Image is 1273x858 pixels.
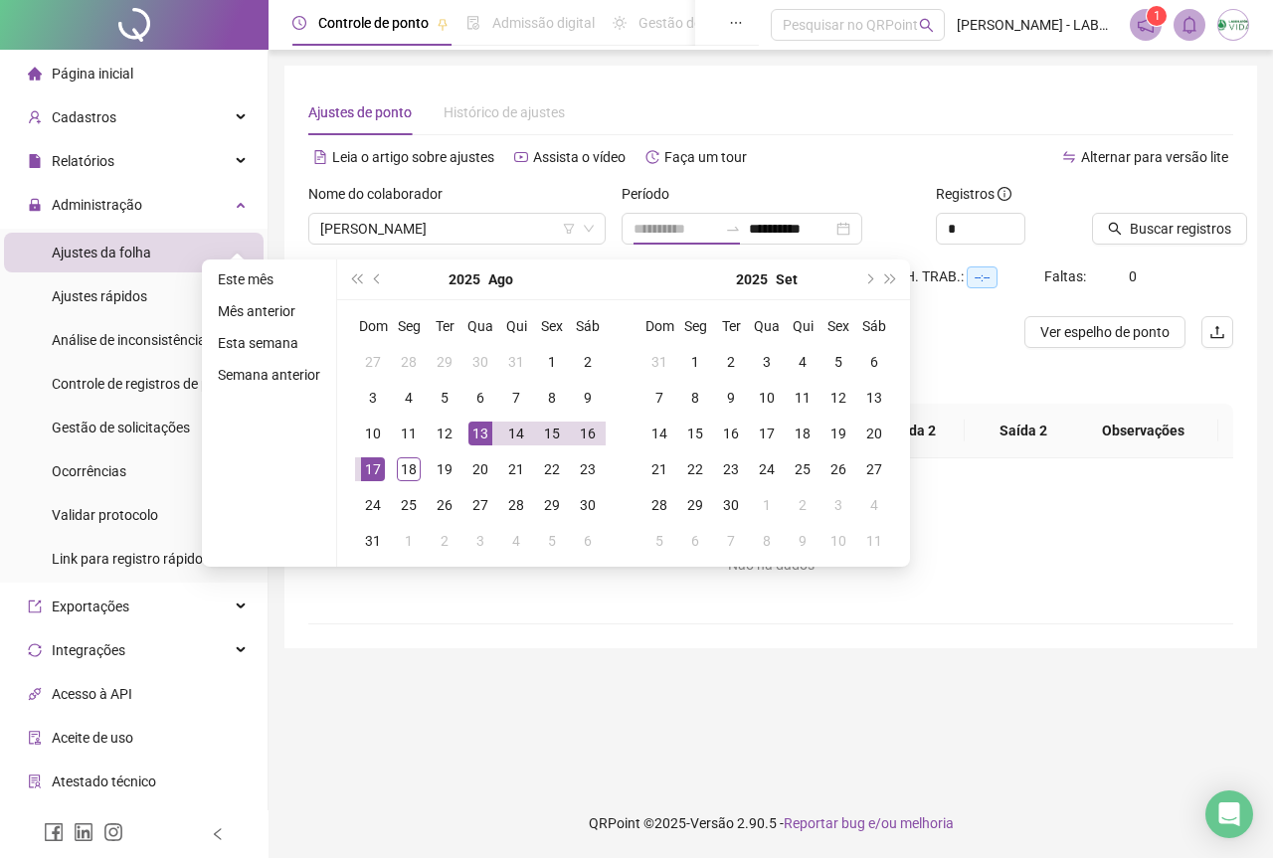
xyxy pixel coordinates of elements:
div: 26 [433,493,456,517]
span: file-done [466,16,480,30]
td: 2025-09-16 [713,416,749,451]
td: 2025-09-05 [820,344,856,380]
th: Qua [749,308,785,344]
td: 2025-08-15 [534,416,570,451]
td: 2025-09-04 [498,523,534,559]
div: 11 [862,529,886,553]
div: 17 [755,422,779,445]
td: 2025-10-08 [749,523,785,559]
span: to [725,221,741,237]
div: 4 [791,350,815,374]
button: super-prev-year [345,259,367,299]
footer: QRPoint © 2025 - 2.90.5 - [269,788,1273,858]
div: H. TRAB.: [905,265,1044,288]
div: 20 [862,422,886,445]
li: Mês anterior [210,299,328,323]
th: Sáb [570,308,606,344]
td: 2025-10-03 [820,487,856,523]
span: lock [28,198,42,212]
span: LINDAMAR DO NASCIMENTO RIBAS LIMA [320,214,594,244]
div: 3 [826,493,850,517]
span: Observações [1084,420,1202,441]
div: 6 [683,529,707,553]
td: 2025-09-05 [534,523,570,559]
span: search [1108,222,1122,236]
div: 8 [755,529,779,553]
div: 18 [397,457,421,481]
button: year panel [449,259,480,299]
div: 6 [468,386,492,410]
li: Este mês [210,267,328,291]
td: 2025-08-18 [391,451,427,487]
span: Página inicial [52,66,133,82]
td: 2025-08-09 [570,380,606,416]
td: 2025-08-10 [355,416,391,451]
div: 4 [397,386,421,410]
td: 2025-10-06 [677,523,713,559]
div: 30 [719,493,743,517]
td: 2025-10-01 [749,487,785,523]
td: 2025-08-13 [462,416,498,451]
div: 24 [755,457,779,481]
span: ellipsis [729,16,743,30]
td: 2025-09-30 [713,487,749,523]
td: 2025-09-03 [749,344,785,380]
th: Ter [427,308,462,344]
td: 2025-08-12 [427,416,462,451]
span: solution [28,774,42,788]
td: 2025-08-19 [427,451,462,487]
td: 2025-07-28 [391,344,427,380]
div: 27 [361,350,385,374]
td: 2025-09-07 [641,380,677,416]
div: 5 [540,529,564,553]
td: 2025-08-25 [391,487,427,523]
div: 12 [433,422,456,445]
div: 23 [576,457,600,481]
div: 8 [540,386,564,410]
td: 2025-08-30 [570,487,606,523]
div: 2 [576,350,600,374]
div: 11 [791,386,815,410]
div: 16 [576,422,600,445]
td: 2025-09-14 [641,416,677,451]
span: Reportar bug e/ou melhoria [784,815,954,831]
span: file-text [313,150,327,164]
td: 2025-08-01 [534,344,570,380]
div: 16 [719,422,743,445]
span: sun [613,16,627,30]
td: 2025-10-05 [641,523,677,559]
td: 2025-08-26 [427,487,462,523]
td: 2025-10-04 [856,487,892,523]
span: Controle de registros de ponto [52,376,238,392]
div: 3 [361,386,385,410]
td: 2025-08-17 [355,451,391,487]
div: 23 [719,457,743,481]
span: Buscar registros [1130,218,1231,240]
div: 21 [504,457,528,481]
td: 2025-09-08 [677,380,713,416]
td: 2025-09-19 [820,416,856,451]
div: 19 [826,422,850,445]
div: 5 [433,386,456,410]
td: 2025-08-03 [355,380,391,416]
td: 2025-09-03 [462,523,498,559]
span: --:-- [967,266,998,288]
div: 1 [755,493,779,517]
td: 2025-08-06 [462,380,498,416]
div: 25 [791,457,815,481]
div: 3 [468,529,492,553]
span: Faltas: [1044,268,1089,284]
span: swap [1062,150,1076,164]
span: Acesso à API [52,686,132,702]
span: [PERSON_NAME] - LABORATORIO POLICLÍNICA VIDA [957,14,1118,36]
button: Ver espelho de ponto [1024,316,1185,348]
div: Open Intercom Messenger [1205,790,1253,838]
li: Esta semana [210,331,328,355]
td: 2025-09-06 [570,523,606,559]
div: 28 [504,493,528,517]
th: Dom [641,308,677,344]
td: 2025-08-22 [534,451,570,487]
span: search [919,18,934,33]
td: 2025-10-09 [785,523,820,559]
div: 6 [576,529,600,553]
